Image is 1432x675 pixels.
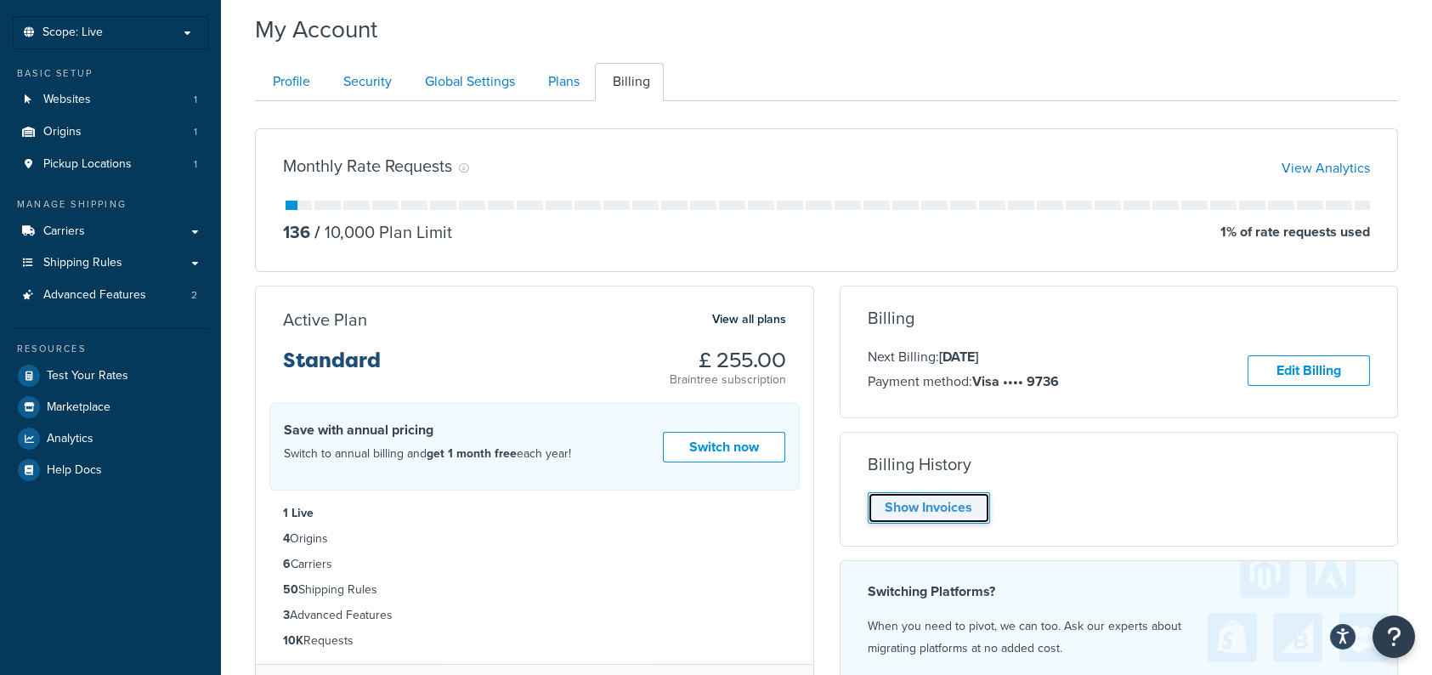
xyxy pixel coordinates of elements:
h3: Billing [868,309,914,327]
div: Basic Setup [13,66,208,81]
p: Braintree subscription [670,372,786,389]
a: Websites 1 [13,84,208,116]
span: 1 [194,157,197,172]
strong: 6 [283,555,291,573]
li: Advanced Features [13,280,208,311]
p: 10,000 Plan Limit [310,220,452,244]
h1: My Account [255,13,377,46]
a: Security [325,63,405,101]
li: Pickup Locations [13,149,208,180]
span: Analytics [47,432,93,446]
a: Carriers [13,216,208,247]
a: Show Invoices [868,492,990,524]
div: Manage Shipping [13,197,208,212]
strong: get 1 month free [427,445,517,462]
p: Next Billing: [868,346,1059,368]
strong: 4 [283,530,290,547]
span: Marketplace [47,400,110,415]
li: Origins [283,530,786,548]
a: View Analytics [1282,158,1370,178]
a: Profile [255,63,324,101]
span: Carriers [43,224,85,239]
a: Global Settings [407,63,529,101]
span: Test Your Rates [47,369,128,383]
strong: 1 Live [283,504,314,522]
h4: Switching Platforms? [868,581,1371,602]
strong: 3 [283,606,290,624]
button: Open Resource Center [1373,615,1415,658]
div: Resources [13,342,208,356]
span: / [314,219,320,245]
a: Edit Billing [1248,355,1370,387]
li: Websites [13,84,208,116]
span: 2 [191,288,197,303]
span: Websites [43,93,91,107]
h3: Standard [283,349,381,385]
h4: Save with annual pricing [284,420,571,440]
span: Help Docs [47,463,102,478]
span: Pickup Locations [43,157,132,172]
strong: 50 [283,581,298,598]
strong: 10K [283,632,303,649]
li: Origins [13,116,208,148]
a: Marketplace [13,392,208,423]
span: 1 [194,125,197,139]
a: Billing [595,63,664,101]
a: Shipping Rules [13,247,208,279]
h3: Active Plan [283,310,367,329]
span: Shipping Rules [43,256,122,270]
a: Switch now [663,432,785,463]
p: 136 [283,220,310,244]
strong: [DATE] [939,347,978,366]
a: Test Your Rates [13,360,208,391]
a: Origins 1 [13,116,208,148]
h3: Monthly Rate Requests [283,156,452,175]
a: Advanced Features 2 [13,280,208,311]
strong: Visa •••• 9736 [972,372,1059,391]
p: 1 % of rate requests used [1220,220,1370,244]
a: Analytics [13,423,208,454]
p: Payment method: [868,371,1059,393]
span: 1 [194,93,197,107]
a: Help Docs [13,455,208,485]
a: Pickup Locations 1 [13,149,208,180]
li: Advanced Features [283,606,786,625]
li: Shipping Rules [283,581,786,599]
h3: Billing History [868,455,971,474]
p: Switch to annual billing and each year! [284,443,571,465]
h3: £ 255.00 [670,349,786,372]
li: Requests [283,632,786,650]
p: When you need to pivot, we can too. Ask our experts about migrating platforms at no added cost. [868,615,1371,660]
li: Carriers [283,555,786,574]
a: View all plans [712,309,786,331]
span: Scope: Live [42,26,103,40]
span: Origins [43,125,82,139]
a: Plans [530,63,593,101]
span: Advanced Features [43,288,146,303]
